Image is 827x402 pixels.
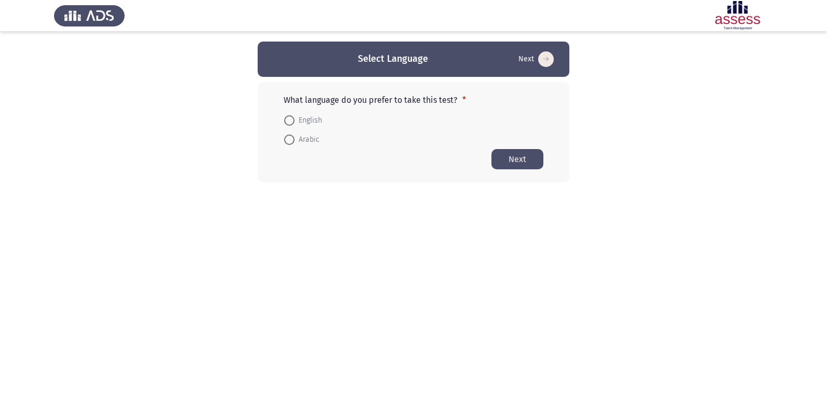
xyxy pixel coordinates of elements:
[54,1,125,30] img: Assess Talent Management logo
[358,52,428,65] h3: Select Language
[284,95,543,105] p: What language do you prefer to take this test?
[515,51,557,68] button: Start assessment
[295,114,322,127] span: English
[702,1,773,30] img: Assessment logo of ASSESS Employability - EBI
[295,133,319,146] span: Arabic
[491,149,543,169] button: Start assessment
